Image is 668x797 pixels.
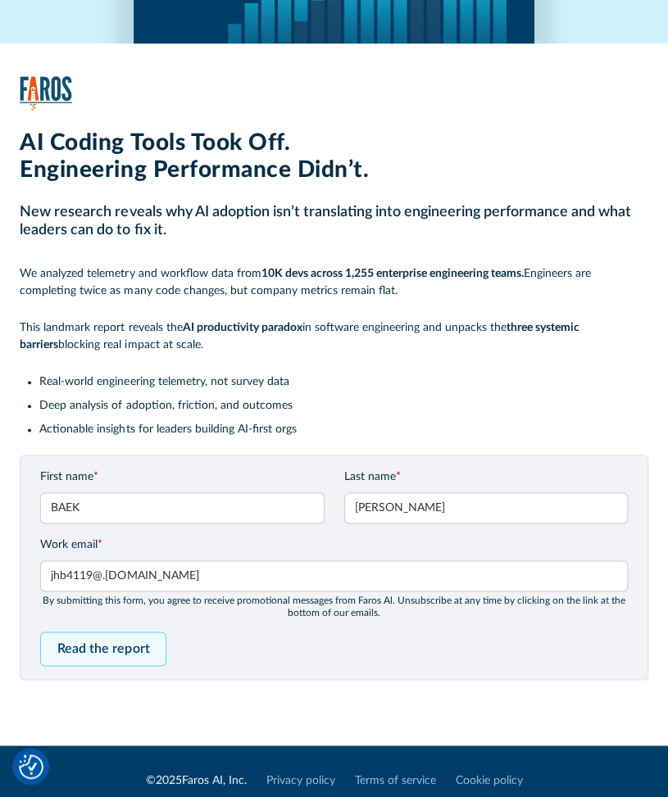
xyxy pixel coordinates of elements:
button: Cookie Settings [19,754,43,779]
a: Cookie policy [456,772,523,789]
li: Deep analysis of adoption, friction, and outcomes [39,397,648,414]
li: Actionable insights for leaders building AI-first orgs [39,421,648,438]
a: Privacy policy [266,772,335,789]
strong: 10K devs across 1,255 enterprise engineering teams. [261,268,523,279]
div: By submitting this form, you agree to receive promotional messages from Faros Al. Unsubscribe at ... [40,595,627,618]
label: First name [40,469,324,486]
h1: AI Coding Tools Took Off. [20,129,648,157]
img: Faros Logo [20,76,72,110]
h1: Engineering Performance Didn’t. [20,156,648,184]
strong: AI productivity paradox [182,322,302,333]
h2: New research reveals why AI adoption isn’t translating into engineering performance and what lead... [20,204,648,239]
a: Terms of service [355,772,436,789]
input: Read the report [40,632,166,666]
label: Work email [40,537,627,554]
p: We analyzed telemetry and workflow data from Engineers are completing twice as many code changes,... [20,265,648,300]
p: This landmark report reveals the in software engineering and unpacks the blocking real impact at ... [20,319,648,354]
div: © Faros AI, Inc. [146,772,247,789]
form: Email Form [40,469,627,666]
span: 2025 [156,774,182,786]
li: Real-world engineering telemetry, not survey data [39,374,648,391]
label: Last name [344,469,628,486]
img: Revisit consent button [19,754,43,779]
